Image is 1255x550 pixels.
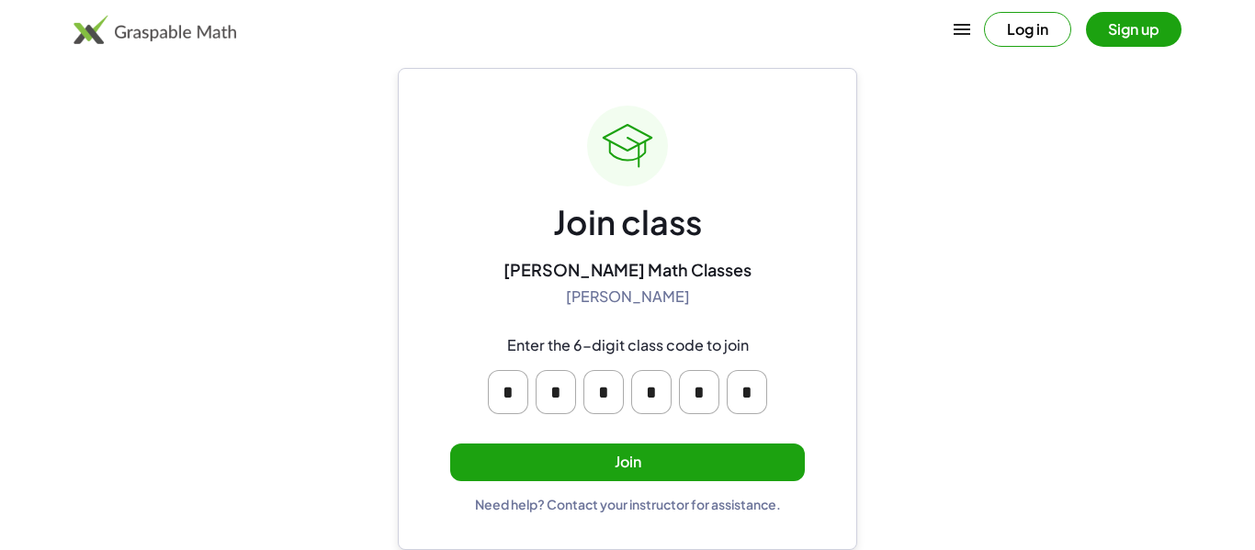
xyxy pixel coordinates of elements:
input: Please enter OTP character 4 [631,370,672,414]
button: Join [450,443,805,481]
div: Enter the 6-digit class code to join [507,336,749,355]
div: Need help? Contact your instructor for assistance. [475,496,781,512]
div: [PERSON_NAME] Math Classes [503,259,752,280]
input: Please enter OTP character 2 [536,370,576,414]
input: Please enter OTP character 1 [488,370,528,414]
button: Sign up [1086,12,1182,47]
div: [PERSON_NAME] [566,287,690,307]
input: Please enter OTP character 5 [679,370,719,414]
input: Please enter OTP character 6 [727,370,767,414]
div: Join class [553,201,702,244]
button: Log in [984,12,1071,47]
input: Please enter OTP character 3 [583,370,624,414]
